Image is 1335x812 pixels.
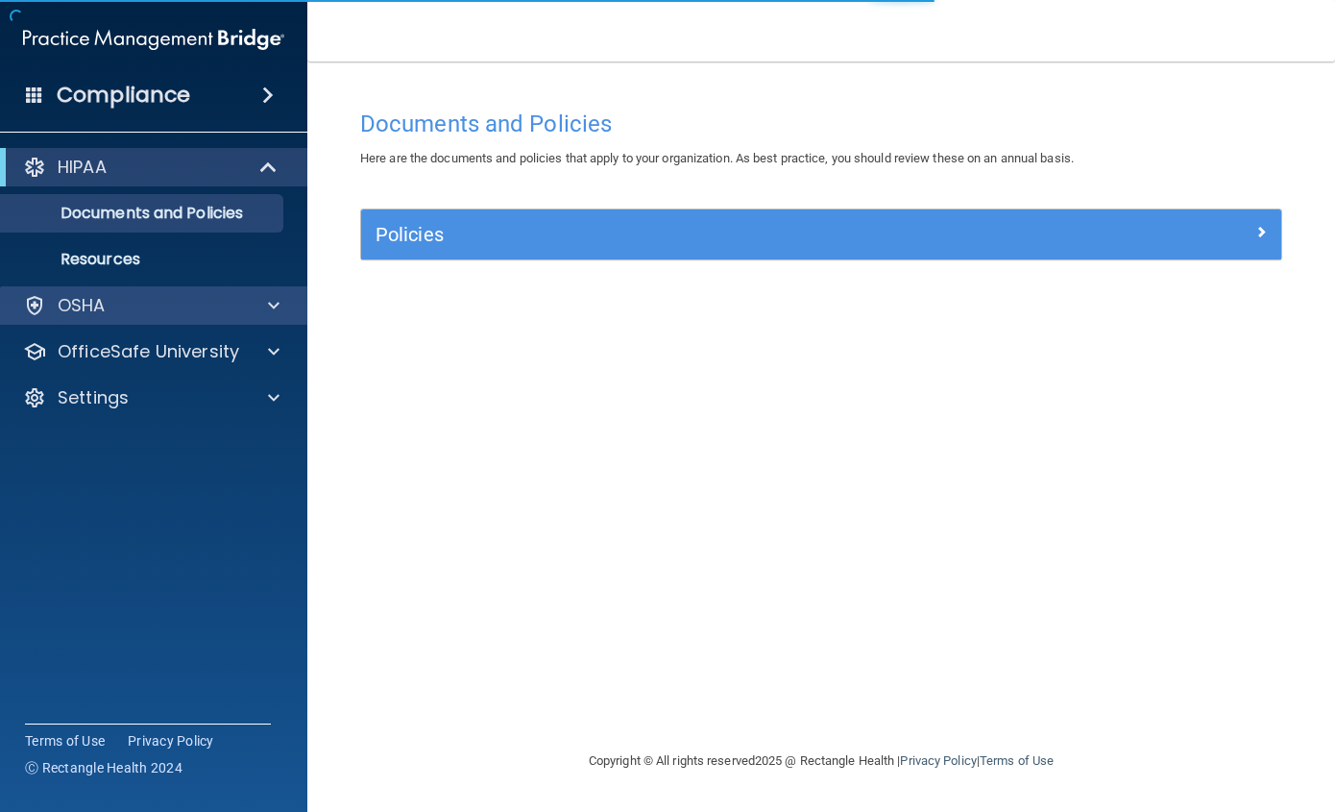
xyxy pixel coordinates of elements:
[23,156,279,179] a: HIPAA
[980,753,1054,768] a: Terms of Use
[360,111,1282,136] h4: Documents and Policies
[58,294,106,317] p: OSHA
[58,340,239,363] p: OfficeSafe University
[25,758,182,777] span: Ⓒ Rectangle Health 2024
[128,731,214,750] a: Privacy Policy
[376,219,1267,250] a: Policies
[900,753,976,768] a: Privacy Policy
[376,224,1037,245] h5: Policies
[23,340,279,363] a: OfficeSafe University
[57,82,190,109] h4: Compliance
[471,730,1172,792] div: Copyright © All rights reserved 2025 @ Rectangle Health | |
[25,731,105,750] a: Terms of Use
[23,20,284,59] img: PMB logo
[12,250,275,269] p: Resources
[12,204,275,223] p: Documents and Policies
[23,386,279,409] a: Settings
[58,156,107,179] p: HIPAA
[58,386,129,409] p: Settings
[360,151,1074,165] span: Here are the documents and policies that apply to your organization. As best practice, you should...
[23,294,279,317] a: OSHA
